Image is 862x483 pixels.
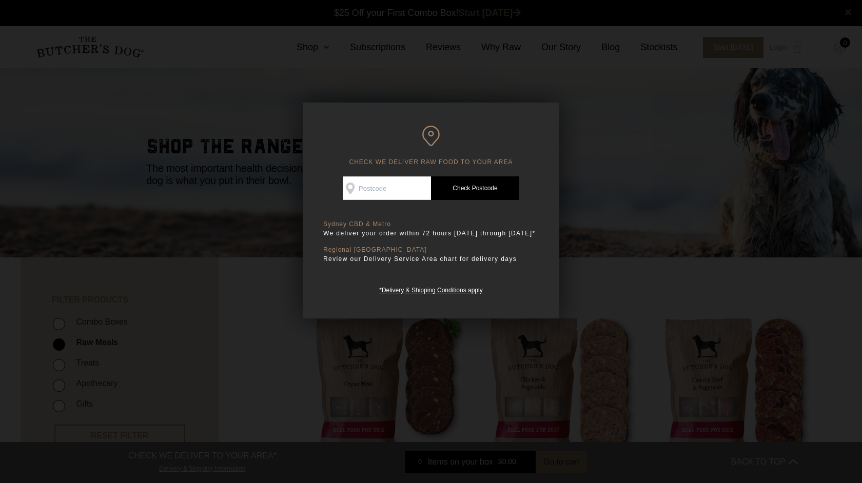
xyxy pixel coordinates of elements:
p: Sydney CBD & Metro [323,220,539,228]
h6: CHECK WE DELIVER RAW FOOD TO YOUR AREA [323,126,539,166]
a: *Delivery & Shipping Conditions apply [379,284,482,294]
input: Postcode [343,176,431,200]
p: We deliver your order within 72 hours [DATE] through [DATE]* [323,228,539,238]
p: Regional [GEOGRAPHIC_DATA] [323,246,539,254]
a: Check Postcode [431,176,519,200]
p: Review our Delivery Service Area chart for delivery days [323,254,539,264]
